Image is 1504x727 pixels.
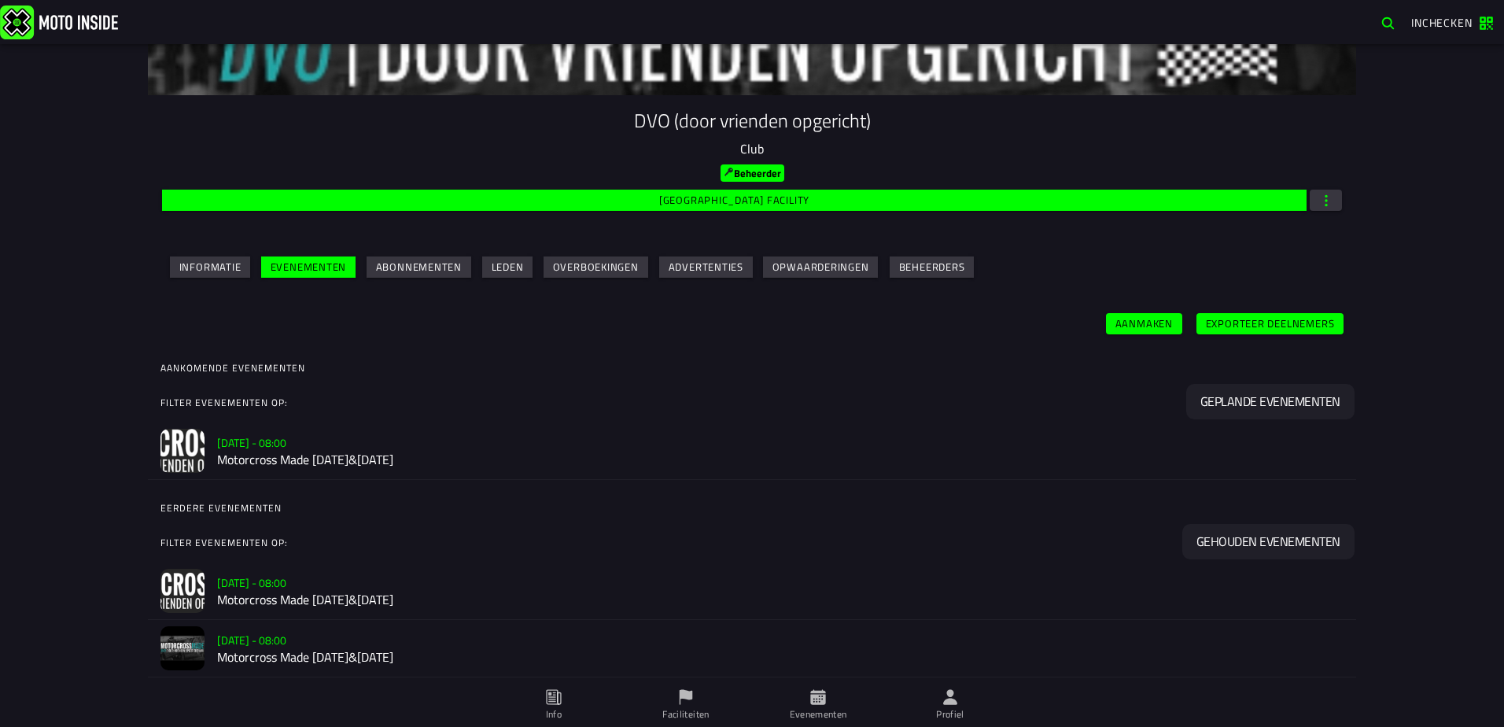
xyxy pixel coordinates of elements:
[721,164,784,182] ion-badge: Beheerder
[544,256,648,278] ion-button: Overboekingen
[217,649,1344,664] h2: Motorcross Made [DATE]&[DATE]
[662,707,709,721] ion-label: Faciliteiten
[160,396,1185,410] ion-label: Filter evenementen op:
[890,256,974,278] ion-button: Beheerders
[1196,313,1344,334] ion-button: Exporteer deelnemers
[261,256,356,278] ion-button: Evenementen
[1106,313,1182,334] ion-button: Aanmaken
[160,361,1356,375] ion-label: Aankomende evenementen
[162,190,1307,211] ion-button: [GEOGRAPHIC_DATA] facility
[790,707,847,721] ion-label: Evenementen
[763,256,878,278] ion-button: Opwaarderingen
[659,256,753,278] ion-button: Advertenties
[170,256,250,278] ion-button: Informatie
[217,452,1344,467] h2: Motorcross Made [DATE]&[DATE]
[160,139,1344,158] p: Club
[482,256,533,278] ion-button: Leden
[367,256,471,278] ion-button: Abonnementen
[160,501,1356,515] ion-label: Eerdere evenementen
[936,707,964,721] ion-label: Profiel
[217,434,286,450] ion-text: [DATE] - 08:00
[1403,9,1501,35] a: Inchecken
[1196,535,1340,548] ion-text: Gehouden evenementen
[160,626,205,670] img: event-image
[217,592,1344,607] h2: Motorcross Made [DATE]&[DATE]
[1200,395,1340,408] ion-text: Geplande evenementen
[160,536,1181,550] ion-label: Filter evenementen op:
[160,568,205,612] img: event-image
[160,429,205,473] img: event-image
[217,631,286,648] ion-text: [DATE] - 08:00
[160,108,1344,133] h1: DVO (door vrienden opgericht)
[1411,14,1473,31] span: Inchecken
[217,574,286,590] ion-text: [DATE] - 08:00
[546,707,562,721] ion-label: Info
